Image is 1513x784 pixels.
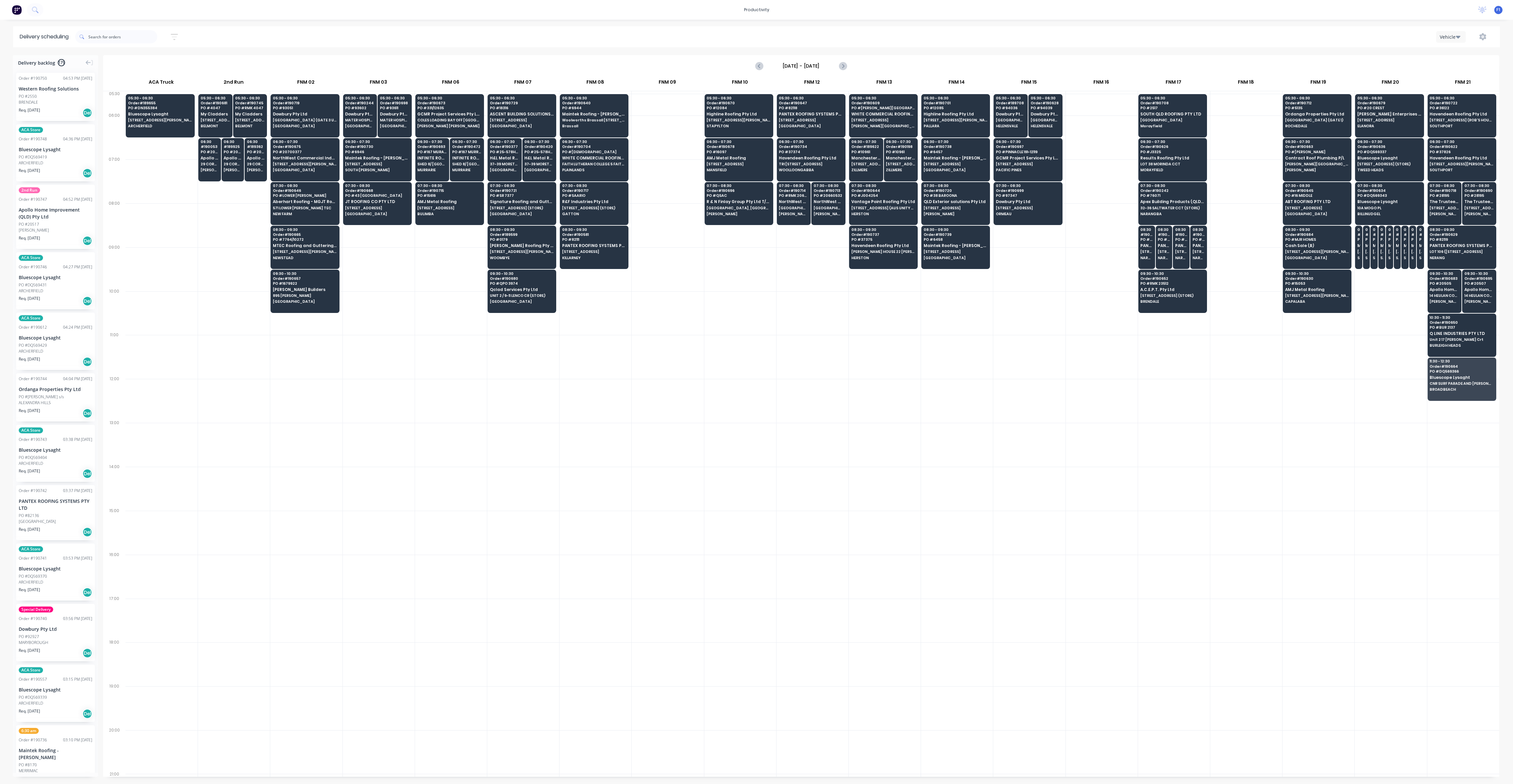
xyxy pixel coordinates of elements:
[562,162,626,166] span: FAITH LUTHERAN COLLEGE 5 FAITH AV
[562,145,626,149] span: Order # 190704
[247,140,265,144] span: 06:30
[19,99,92,105] div: BRENDALE
[924,156,987,160] span: Maintek Roofing - [PERSON_NAME]
[345,106,375,110] span: PO # 93602
[996,145,1060,149] span: Order # 190697
[125,76,197,91] div: ACA Truck
[380,106,409,110] span: PO # 93611
[1285,156,1349,160] span: Contract Roof Plumbing P/L
[273,150,337,154] span: PO # 20700377
[270,76,342,91] div: FNM 02
[380,118,409,122] span: MATER HOSPITAL MERCY AV
[1430,106,1493,110] span: PO # 36122
[562,112,626,116] span: Maintek Roofing - [PERSON_NAME]
[562,96,626,100] span: 05:30 - 06:30
[707,118,770,122] span: [STREET_ADDRESS][PERSON_NAME]
[273,162,337,166] span: [STREET_ADDRESS][PERSON_NAME]
[490,106,554,110] span: PO # 18316
[224,140,242,144] span: 06:30
[562,184,626,188] span: 07:30 - 08:30
[1031,106,1060,110] span: PO # 94039
[490,150,519,154] span: PO # 25-578HC-3A
[707,184,770,188] span: 07:30 - 08:30
[707,124,770,128] span: STAPYLTON
[235,106,265,110] span: PO # RMK 4047
[273,96,337,100] span: 05:30 - 06:30
[273,124,337,128] span: [GEOGRAPHIC_DATA]
[201,106,230,110] span: PO # 4047
[1436,31,1466,43] button: Vehicle
[247,156,265,160] span: Apollo Home Improvement (QLD) Pty Ltd
[490,145,519,149] span: Order # 190377
[201,96,230,100] span: 05:30 - 06:30
[707,140,770,144] span: 06:30 - 07:30
[380,96,409,100] span: 05:30 - 06:30
[224,156,242,160] span: Apollo Home Improvement (QLD) Pty Ltd
[224,145,242,149] span: # 189925
[1285,112,1349,116] span: Ordanga Properties Pty Ltd
[19,168,40,174] span: Req. [DATE]
[128,96,192,100] span: 05:30 - 06:30
[1140,162,1204,166] span: LOT 38 MORINDA CCT
[345,101,375,105] span: Order # 190244
[235,124,265,128] span: BELMONT
[345,150,409,154] span: PO # 6946
[19,127,43,133] span: ACA Store
[345,184,409,188] span: 07:30 - 08:30
[103,112,125,155] div: 06:00
[417,106,481,110] span: PO # 331/12635
[345,112,375,116] span: Dowbury Pty Ltd
[18,59,55,66] span: Delivery backlog
[996,156,1060,160] span: GCMR Project Services Pty Ltd
[1430,145,1493,149] span: Order # 190622
[1140,106,1204,110] span: PO # 2517
[82,108,92,118] div: Del
[1430,156,1493,160] span: Havendeen Roofing Pty Ltd
[19,85,92,92] div: Western Roofing Solutions
[851,101,915,105] span: Order # 190609
[1430,124,1493,128] span: SOUTHPORT
[1138,76,1210,91] div: FNM 17
[524,168,554,172] span: [GEOGRAPHIC_DATA]
[1285,118,1349,122] span: [GEOGRAPHIC_DATA] (GATE 1)
[707,168,770,172] span: MANSFIELD
[779,106,843,110] span: PO # 82118
[1357,145,1421,149] span: Order # 190636
[886,145,915,149] span: Order # 190198
[198,76,270,91] div: 2nd Run
[201,145,219,149] span: # 190053
[562,168,626,172] span: PLAINLANDS
[1357,150,1421,154] span: PO # DQ569337
[273,112,337,116] span: Dowbury Pty Ltd
[886,156,915,160] span: Manchester Roofing Australia Pty Ltd
[924,96,987,100] span: 05:30 - 06:30
[851,184,915,188] span: 07:30 - 08:30
[1285,162,1349,166] span: [PERSON_NAME][GEOGRAPHIC_DATA] -[GEOGRAPHIC_DATA][PERSON_NAME]
[1285,145,1349,149] span: Order # 190663
[1285,96,1349,100] span: 05:30 - 06:30
[273,140,337,144] span: 06:30 - 07:30
[848,76,920,91] div: FNM 13
[490,118,554,122] span: [STREET_ADDRESS]
[88,30,157,43] input: Search for orders
[524,145,554,149] span: Order # 190420
[417,118,481,122] span: COLES LOADING BAY OFF [GEOGRAPHIC_DATA]
[201,150,219,154] span: PO # 20319
[1430,101,1493,105] span: Order # 190722
[1496,7,1501,13] span: F1
[452,140,482,144] span: 06:30 - 07:30
[201,162,219,166] span: 29 CORYMBIA PL (STORE)
[19,154,47,160] div: PO #DQ569419
[996,168,1060,172] span: PACIFIC PINES
[1430,118,1493,122] span: [STREET_ADDRESS] (ROB'S HOUSE)
[417,96,481,100] span: 05:30 - 06:30
[776,76,848,91] div: FNM 12
[524,156,554,160] span: H&L Metal Roofing
[417,150,447,154] span: PO # 167 MURARRIE
[224,162,242,166] span: 29 CORYMBIA PL (STORE)
[996,162,1060,166] span: [STREET_ADDRESS]
[1140,168,1204,172] span: MORAYFIELD
[851,96,915,100] span: 05:30 - 06:30
[924,168,987,172] span: [GEOGRAPHIC_DATA]
[345,162,409,166] span: [STREET_ADDRESS]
